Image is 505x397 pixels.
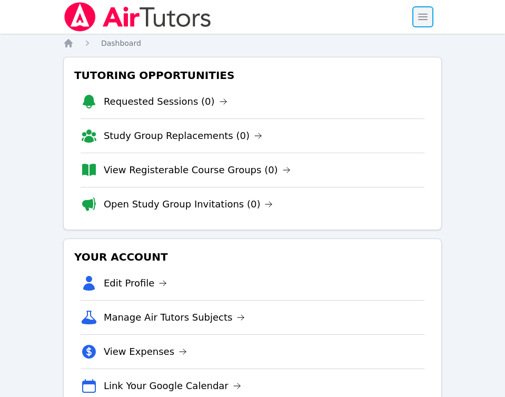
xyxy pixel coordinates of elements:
a: View Expenses [104,344,187,359]
a: Requested Sessions (0) [104,94,227,109]
a: Link Your Google Calendar [104,379,241,393]
h3: Tutoring Opportunities [72,66,433,85]
nav: Breadcrumb [63,38,442,48]
a: Manage Air Tutors Subjects [104,310,245,325]
a: Edit Profile [104,276,167,291]
h3: Your Account [72,247,433,266]
a: View Registerable Course Groups (0) [104,163,291,177]
img: Air Tutors [63,2,212,32]
span: Dashboard [101,39,141,47]
a: Dashboard [101,38,141,48]
a: Open Study Group Invitations (0) [104,197,273,212]
a: Study Group Replacements (0) [104,128,262,143]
